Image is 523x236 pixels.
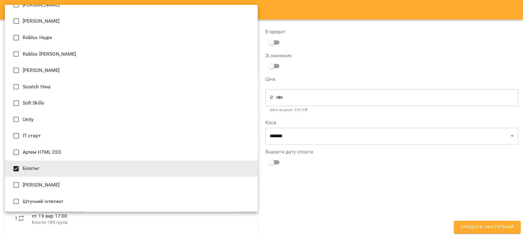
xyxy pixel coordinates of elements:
li: Soft Skills [5,95,258,111]
li: Scratch Ніна [5,79,258,95]
li: [PERSON_NAME] [5,62,258,79]
li: Roblox Надія [5,29,258,46]
li: Артем HTML CSS [5,144,258,160]
li: ІТ старт [5,127,258,144]
li: [PERSON_NAME] [5,177,258,193]
li: [PERSON_NAME] [5,13,258,29]
li: Unity [5,111,258,128]
li: Roblox [PERSON_NAME] [5,46,258,62]
li: Блогінг [5,160,258,177]
li: Штучний інтелект [5,193,258,210]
